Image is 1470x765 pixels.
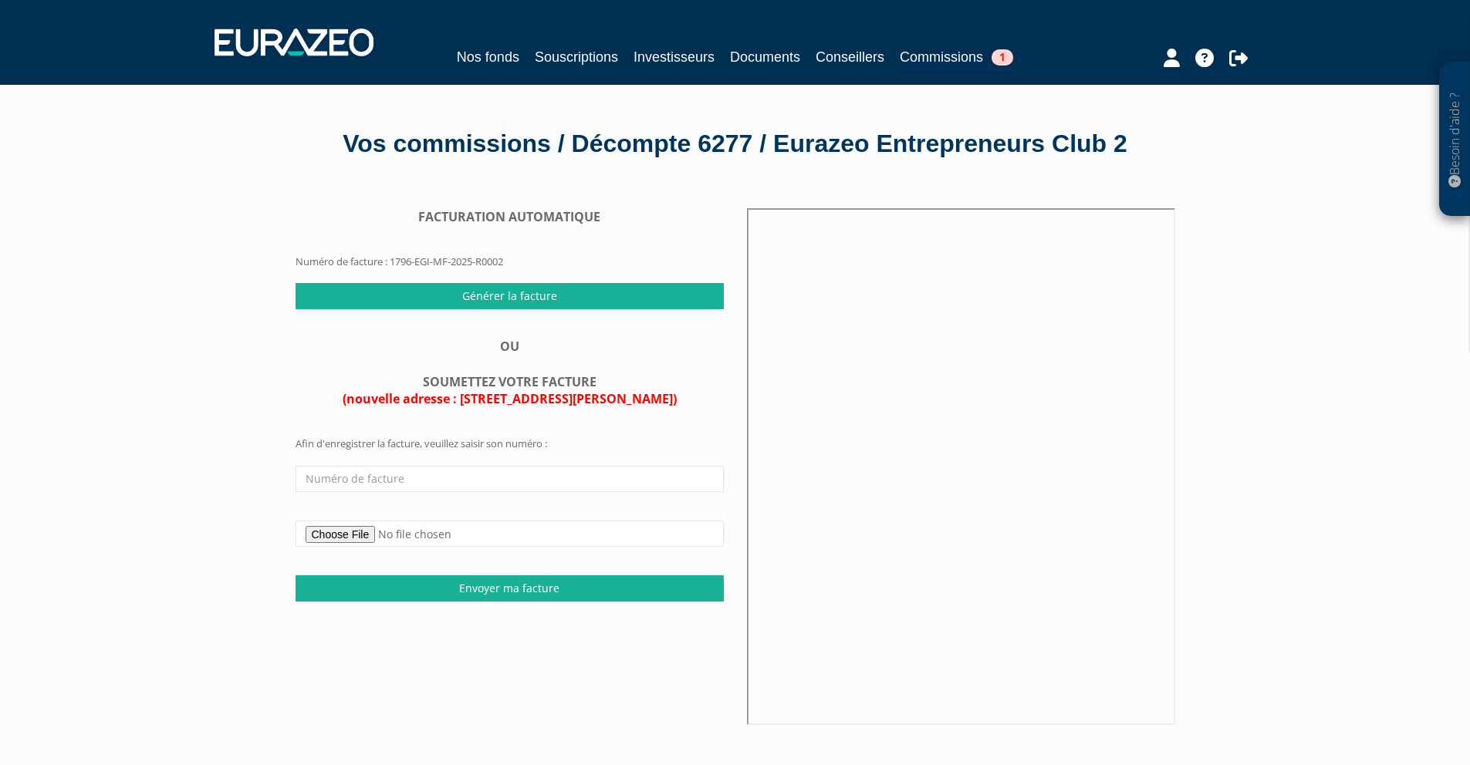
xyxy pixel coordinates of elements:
form: Afin d'enregistrer la facture, veuillez saisir son numéro : [296,436,724,601]
div: FACTURATION AUTOMATIQUE [296,208,724,226]
input: Numéro de facture [296,466,724,492]
div: OU SOUMETTEZ VOTRE FACTURE [296,338,724,408]
a: Documents [730,46,800,68]
a: Conseillers [816,46,884,68]
img: 1732889491-logotype_eurazeo_blanc_rvb.png [215,29,373,56]
p: Besoin d'aide ? [1446,70,1464,209]
span: (nouvelle adresse : [STREET_ADDRESS][PERSON_NAME]) [343,390,677,407]
a: Investisseurs [634,46,715,68]
input: Envoyer ma facture [296,575,724,602]
a: Souscriptions [535,46,618,68]
a: Commissions1 [900,46,1013,70]
a: Nos fonds [457,46,519,68]
div: Vos commissions / Décompte 6277 / Eurazeo Entrepreneurs Club 2 [296,126,1175,162]
span: 1 [992,49,1013,66]
form: Numéro de facture : 1796-EGI-MF-2025-R0002 [296,208,724,283]
input: Générer la facture [296,283,724,309]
